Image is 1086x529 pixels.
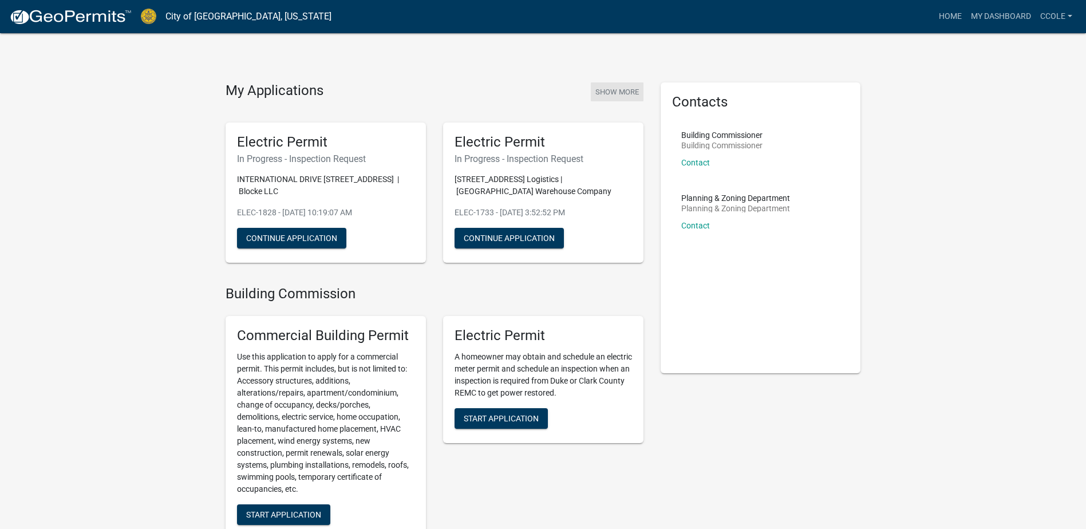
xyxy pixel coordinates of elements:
p: INTERNATIONAL DRIVE [STREET_ADDRESS] | Blocke LLC [237,173,414,198]
span: Start Application [246,510,321,519]
button: Continue Application [455,228,564,248]
p: Building Commissioner [681,141,763,149]
a: Home [934,6,966,27]
h5: Electric Permit [455,134,632,151]
h4: Building Commission [226,286,643,302]
span: Start Application [464,414,539,423]
a: City of [GEOGRAPHIC_DATA], [US_STATE] [165,7,331,26]
img: City of Jeffersonville, Indiana [141,9,156,24]
p: [STREET_ADDRESS] Logistics | [GEOGRAPHIC_DATA] Warehouse Company [455,173,632,198]
p: Planning & Zoning Department [681,204,790,212]
p: Use this application to apply for a commercial permit. This permit includes, but is not limited t... [237,351,414,495]
h6: In Progress - Inspection Request [455,153,632,164]
h5: Commercial Building Permit [237,327,414,344]
button: Start Application [237,504,330,525]
h5: Electric Permit [237,134,414,151]
p: Building Commissioner [681,131,763,139]
h5: Electric Permit [455,327,632,344]
h4: My Applications [226,82,323,100]
button: Show More [591,82,643,101]
p: Planning & Zoning Department [681,194,790,202]
a: Contact [681,158,710,167]
p: A homeowner may obtain and schedule an electric meter permit and schedule an inspection when an i... [455,351,632,399]
p: ELEC-1733 - [DATE] 3:52:52 PM [455,207,632,219]
button: Start Application [455,408,548,429]
a: My Dashboard [966,6,1036,27]
a: ccole [1036,6,1077,27]
button: Continue Application [237,228,346,248]
h6: In Progress - Inspection Request [237,153,414,164]
h5: Contacts [672,94,850,110]
a: Contact [681,221,710,230]
p: ELEC-1828 - [DATE] 10:19:07 AM [237,207,414,219]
